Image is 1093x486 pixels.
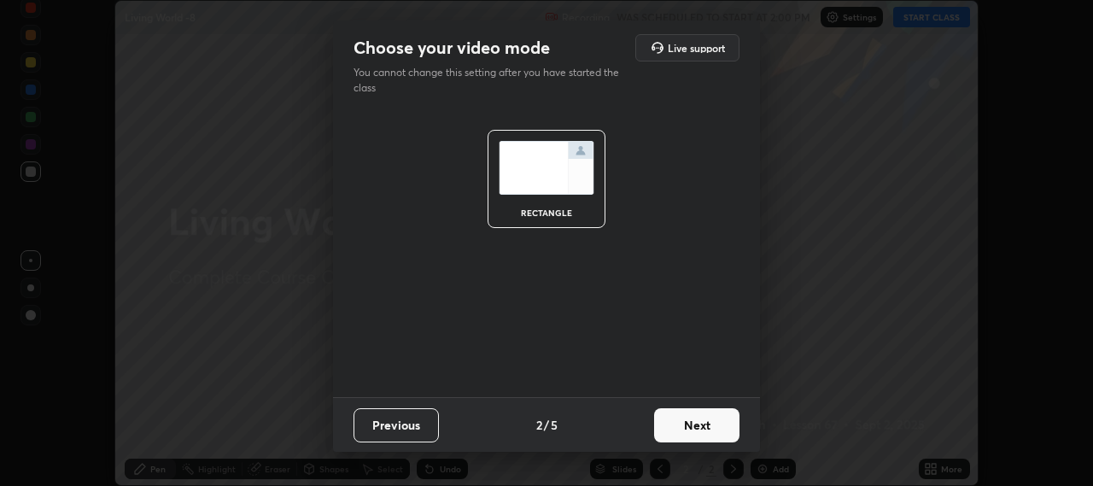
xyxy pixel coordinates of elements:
[354,408,439,442] button: Previous
[354,37,550,59] h2: Choose your video mode
[551,416,558,434] h4: 5
[354,65,630,96] p: You cannot change this setting after you have started the class
[544,416,549,434] h4: /
[512,208,581,217] div: rectangle
[668,43,725,53] h5: Live support
[536,416,542,434] h4: 2
[499,141,594,195] img: normalScreenIcon.ae25ed63.svg
[654,408,739,442] button: Next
